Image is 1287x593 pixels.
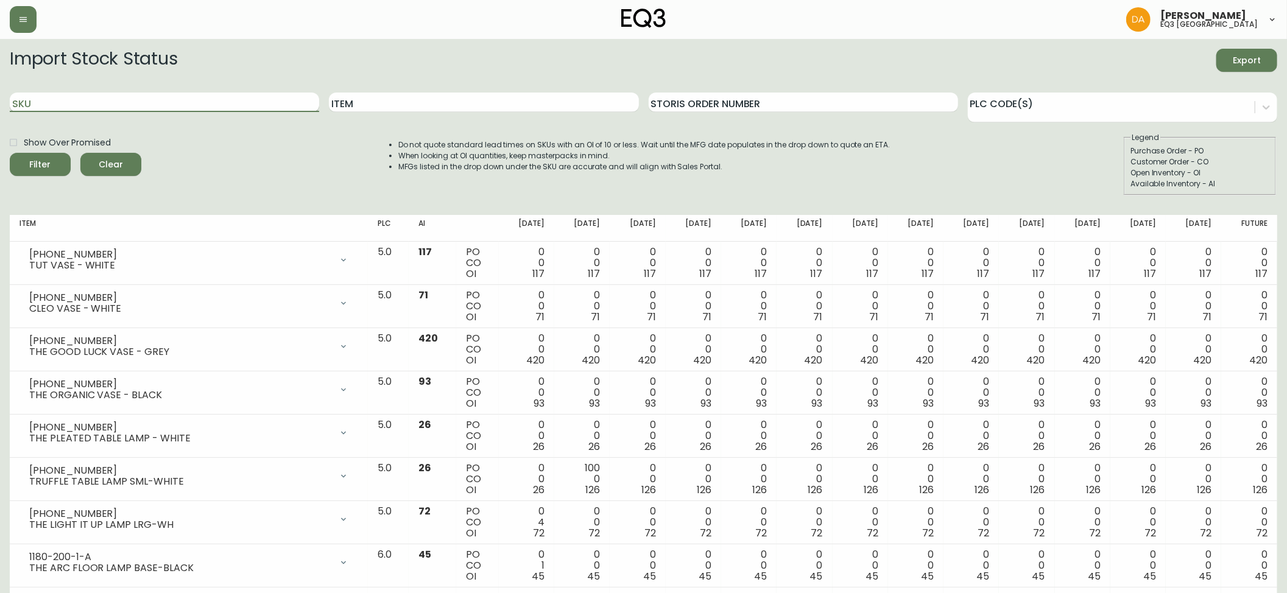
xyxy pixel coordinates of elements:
span: 117 [977,267,989,281]
div: 0 0 [619,419,655,452]
div: 0 0 [1120,463,1156,496]
span: 26 [922,440,934,454]
span: 420 [638,353,656,367]
div: 0 0 [675,463,711,496]
div: 0 0 [1231,376,1268,409]
th: [DATE] [777,215,832,242]
span: 72 [533,526,545,540]
th: [DATE] [1166,215,1221,242]
div: 0 0 [786,419,822,452]
div: 0 0 [731,376,767,409]
span: 117 [532,267,545,281]
span: 72 [1256,526,1268,540]
th: [DATE] [499,215,554,242]
div: 0 0 [953,549,989,582]
th: Item [10,215,368,242]
td: 5.0 [368,371,409,415]
div: 0 0 [731,506,767,539]
span: 71 [814,310,823,324]
span: 72 [922,526,934,540]
div: [PHONE_NUMBER] [29,422,331,433]
span: 26 [700,440,711,454]
span: 71 [869,310,878,324]
span: 26 [533,483,545,497]
div: 0 0 [1231,333,1268,366]
div: 0 0 [731,463,767,496]
span: 93 [645,396,656,410]
div: 0 0 [564,376,600,409]
span: 72 [1089,526,1101,540]
div: 0 0 [1009,419,1045,452]
div: 0 0 [1176,419,1211,452]
div: 0 0 [842,549,878,582]
span: 420 [915,353,934,367]
span: Export [1226,53,1268,68]
span: 93 [756,396,767,410]
div: 0 0 [786,376,822,409]
span: 26 [811,440,823,454]
div: 0 0 [731,333,767,366]
div: 0 0 [842,290,878,323]
div: [PHONE_NUMBER]THE GOOD LUCK VASE - GREY [19,333,358,360]
span: 126 [919,483,934,497]
div: Open Inventory - OI [1130,167,1269,178]
div: 0 0 [1176,290,1211,323]
span: 117 [1088,267,1101,281]
span: 72 [644,526,656,540]
div: [PHONE_NUMBER] [29,249,331,260]
div: 0 0 [953,506,989,539]
span: 117 [418,245,432,259]
div: 0 0 [564,506,600,539]
span: 126 [808,483,823,497]
span: 126 [1197,483,1212,497]
span: 26 [867,440,878,454]
div: 0 0 [1120,419,1156,452]
span: 117 [644,267,656,281]
span: 420 [1027,353,1045,367]
span: 420 [582,353,601,367]
div: 0 0 [953,463,989,496]
span: 93 [1034,396,1045,410]
span: 72 [755,526,767,540]
div: 100 0 [564,463,600,496]
span: 71 [647,310,656,324]
img: logo [621,9,666,28]
div: 1180-200-1-A [29,552,331,563]
div: 0 0 [564,290,600,323]
div: 0 0 [1231,247,1268,279]
div: Available Inventory - AI [1130,178,1269,189]
div: 0 0 [731,247,767,279]
div: 0 0 [898,463,934,496]
span: 26 [1089,440,1101,454]
span: [PERSON_NAME] [1160,11,1246,21]
span: 26 [644,440,656,454]
th: AI [409,215,456,242]
span: 117 [1200,267,1212,281]
span: 93 [812,396,823,410]
span: 26 [418,418,431,432]
span: 26 [1034,440,1045,454]
div: 0 0 [1120,333,1156,366]
div: PO CO [466,549,489,582]
div: 0 0 [1065,376,1101,409]
li: When looking at OI quantities, keep masterpacks in mind. [398,150,890,161]
div: 0 0 [1009,463,1045,496]
div: 0 0 [1009,247,1045,279]
span: 26 [978,440,989,454]
div: 0 0 [953,419,989,452]
span: 420 [1194,353,1212,367]
div: 0 0 [675,333,711,366]
div: [PHONE_NUMBER] [29,379,331,390]
div: 0 0 [509,333,545,366]
span: 71 [1036,310,1045,324]
div: 0 0 [675,376,711,409]
div: 0 0 [1009,376,1045,409]
div: 0 0 [1120,506,1156,539]
div: 0 0 [509,290,545,323]
td: 5.0 [368,285,409,328]
div: 0 0 [898,376,934,409]
div: 0 0 [1120,376,1156,409]
span: 93 [1090,396,1101,410]
span: 420 [749,353,767,367]
div: 0 0 [786,549,822,582]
